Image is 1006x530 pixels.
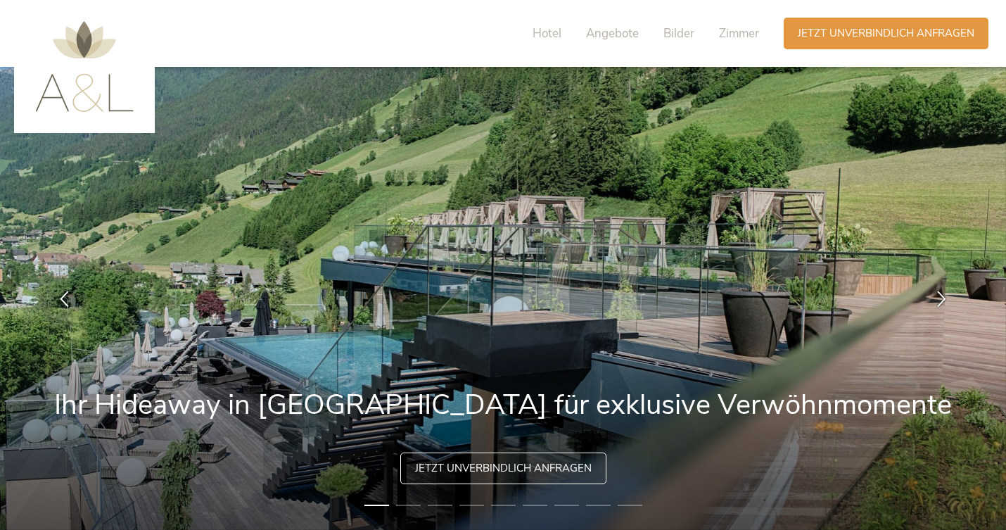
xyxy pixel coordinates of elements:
[35,21,134,112] img: AMONTI & LUNARIS Wellnessresort
[586,25,639,42] span: Angebote
[798,26,974,41] span: Jetzt unverbindlich anfragen
[415,461,592,476] span: Jetzt unverbindlich anfragen
[663,25,694,42] span: Bilder
[533,25,561,42] span: Hotel
[719,25,759,42] span: Zimmer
